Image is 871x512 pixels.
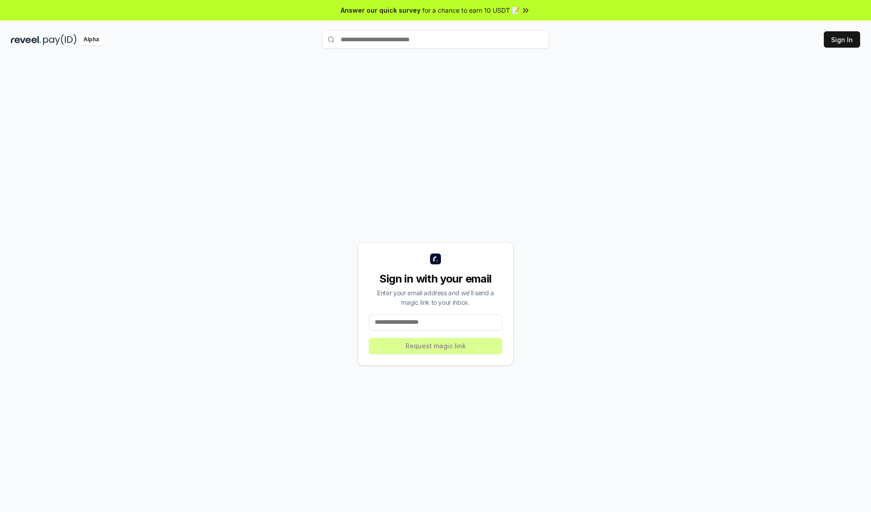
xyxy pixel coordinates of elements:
button: Sign In [824,31,860,48]
div: Alpha [78,34,104,45]
img: reveel_dark [11,34,41,45]
span: Answer our quick survey [341,5,421,15]
img: pay_id [43,34,77,45]
span: for a chance to earn 10 USDT 📝 [422,5,519,15]
div: Enter your email address and we’ll send a magic link to your inbox. [369,288,502,307]
div: Sign in with your email [369,272,502,286]
img: logo_small [430,254,441,264]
